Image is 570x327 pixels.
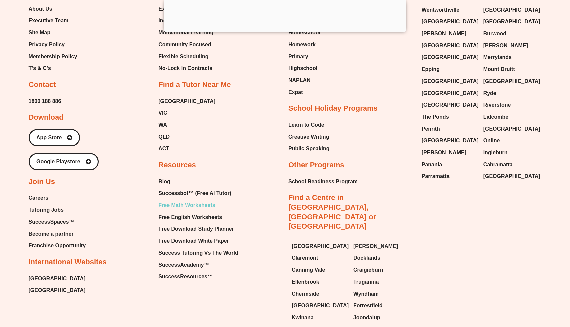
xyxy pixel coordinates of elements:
[158,260,238,270] a: SuccessAcademy™
[422,41,479,51] span: [GEOGRAPHIC_DATA]
[483,136,500,146] span: Online
[158,272,213,282] span: SuccessResources™
[158,63,215,73] a: No-Lock In Contracts
[292,313,314,323] span: Kwinana
[483,112,538,122] a: Lidcombe
[158,188,231,198] span: Successbot™ (Free AI Tutor)
[292,253,347,263] a: Claremont
[158,236,238,246] a: Free Download White Paper
[288,52,320,62] a: Primary
[483,29,538,39] a: Burwood
[288,177,358,187] span: School Readiness Program
[483,171,538,181] a: [GEOGRAPHIC_DATA]
[292,277,347,287] a: Ellenbrook
[29,241,86,251] span: Franchise Opportunity
[483,136,538,146] a: Online
[29,28,51,38] span: Site Map
[292,277,319,287] span: Ellenbrook
[483,112,509,122] span: Lidcombe
[353,253,408,263] a: Docklands
[422,171,477,181] a: Parramatta
[422,64,440,74] span: Epping
[36,159,80,164] span: Google Playstore
[353,313,408,323] a: Joondalup
[29,217,86,227] a: SuccessSpaces™
[158,188,238,198] a: Successbot™ (Free AI Tutor)
[29,63,51,73] span: T’s & C’s
[288,63,320,73] a: Highschool
[422,112,477,122] a: The Ponds
[483,52,512,62] span: Merrylands
[158,144,169,154] span: ACT
[292,241,349,251] span: [GEOGRAPHIC_DATA]
[422,88,479,98] span: [GEOGRAPHIC_DATA]
[353,265,383,275] span: Craigieburn
[422,100,479,110] span: [GEOGRAPHIC_DATA]
[292,301,349,311] span: [GEOGRAPHIC_DATA]
[483,100,538,110] a: Riverstone
[158,40,215,50] a: Community Focused
[483,5,538,15] a: [GEOGRAPHIC_DATA]
[29,28,77,38] a: Site Map
[353,253,380,263] span: Docklands
[29,63,77,73] a: T’s & C’s
[288,28,320,38] span: Homeschool
[422,5,460,15] span: Wentworthville
[422,100,477,110] a: [GEOGRAPHIC_DATA]
[158,16,208,26] span: Inspirational Tutors
[29,96,61,106] span: 1800 188 886
[422,17,479,27] span: [GEOGRAPHIC_DATA]
[29,274,86,284] a: [GEOGRAPHIC_DATA]
[292,265,347,275] a: Canning Vale
[422,160,477,170] a: Panania
[158,52,208,62] span: Flexible Scheduling
[422,148,466,158] span: [PERSON_NAME]
[29,229,86,239] a: Become a partner
[483,17,540,27] span: [GEOGRAPHIC_DATA]
[158,248,238,258] span: Success Tutoring Vs The World
[288,193,376,230] a: Find a Centre in [GEOGRAPHIC_DATA], [GEOGRAPHIC_DATA] or [GEOGRAPHIC_DATA]
[29,113,64,122] h2: Download
[422,136,477,146] a: [GEOGRAPHIC_DATA]
[353,265,408,275] a: Craigieburn
[29,16,77,26] a: Executive Team
[158,200,238,210] a: Free Math Worksheets
[29,129,80,146] a: App Store
[288,104,378,113] h2: School Holiday Programs
[288,132,330,142] a: Creative Writing
[288,120,330,130] a: Learn to Code
[158,120,215,130] a: WA
[29,52,77,62] a: Membership Policy
[353,241,408,251] a: [PERSON_NAME]
[422,64,477,74] a: Epping
[288,40,316,50] span: Homework
[422,5,477,15] a: Wentworthville
[483,124,538,134] a: [GEOGRAPHIC_DATA]
[292,241,347,251] a: [GEOGRAPHIC_DATA]
[353,241,398,251] span: [PERSON_NAME]
[158,132,215,142] a: QLD
[158,28,215,38] a: Motivational Learning
[422,124,440,134] span: Penrith
[422,124,477,134] a: Penrith
[353,289,379,299] span: Wyndham
[158,108,167,118] span: VIC
[353,277,379,287] span: Truganina
[29,285,86,295] a: [GEOGRAPHIC_DATA]
[353,289,408,299] a: Wyndham
[29,40,77,50] a: Privacy Policy
[158,144,215,154] a: ACT
[483,5,540,15] span: [GEOGRAPHIC_DATA]
[158,4,209,14] span: Exceptional Results
[422,17,477,27] a: [GEOGRAPHIC_DATA]
[29,16,69,26] span: Executive Team
[29,257,107,267] h2: International Websites
[288,132,329,142] span: Creative Writing
[422,29,477,39] a: [PERSON_NAME]
[288,52,308,62] span: Primary
[288,87,320,97] a: Expat
[292,301,347,311] a: [GEOGRAPHIC_DATA]
[422,171,450,181] span: Parramatta
[292,289,347,299] a: Chermside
